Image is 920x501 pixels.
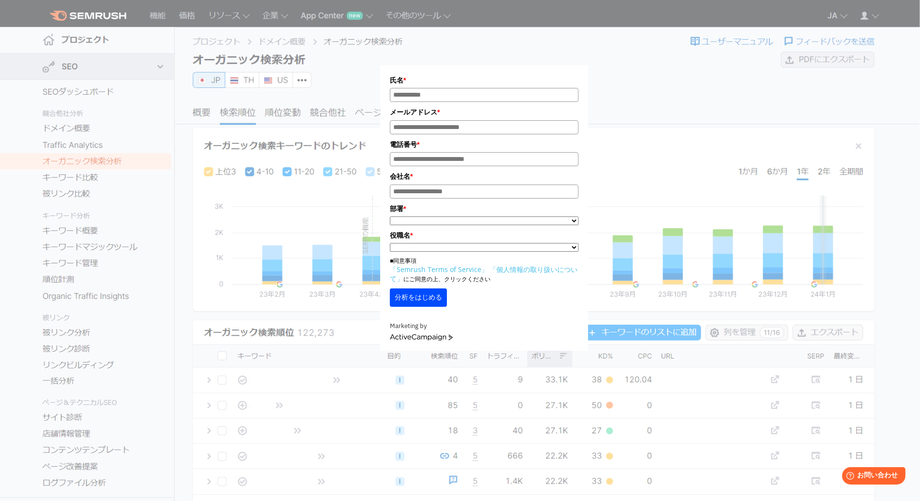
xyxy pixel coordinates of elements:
[390,171,579,182] label: 会社名
[834,463,909,490] iframe: Help widget launcher
[390,321,579,331] div: Marketing by
[390,230,579,241] label: 役職名
[390,265,488,274] a: 「Semrush Terms of Service」
[390,265,578,283] a: 「個人情報の取り扱いについて」
[390,288,447,307] button: 分析をはじめる
[390,75,579,86] label: 氏名
[390,203,579,214] label: 部署
[390,139,579,150] label: 電話番号
[390,107,579,117] label: メールアドレス
[390,257,579,284] p: ■同意事項 にご同意の上、クリックください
